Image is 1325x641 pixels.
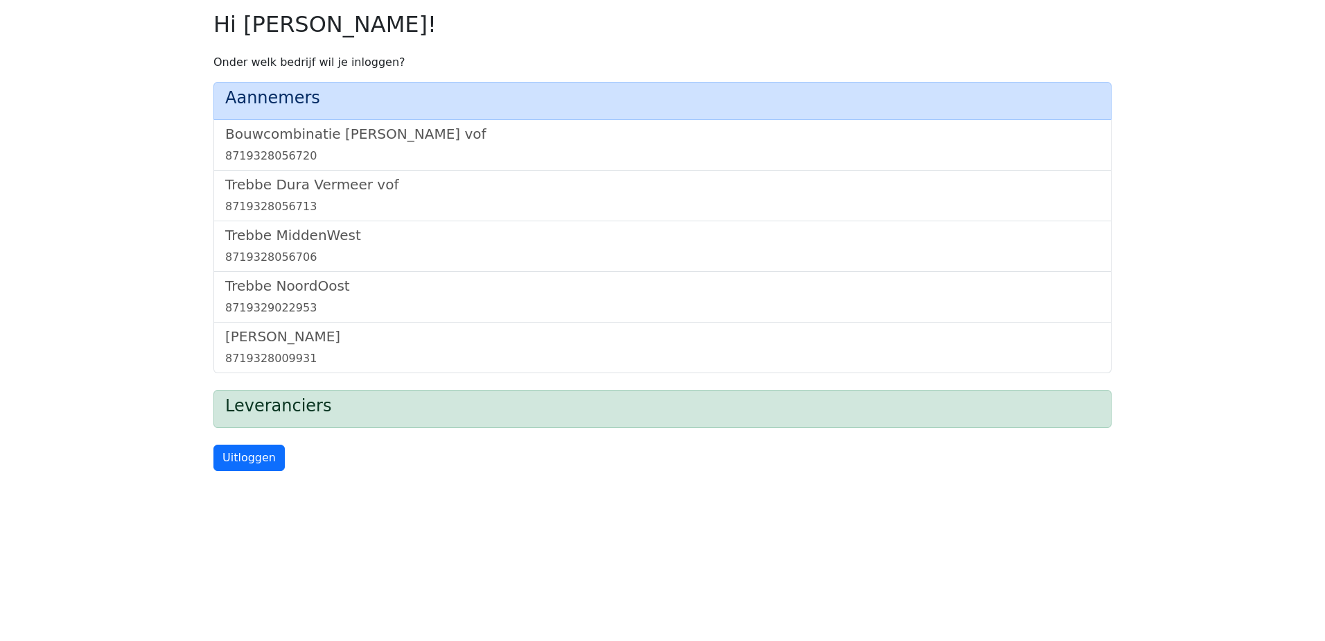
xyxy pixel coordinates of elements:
[225,249,1100,266] div: 8719328056706
[225,126,1100,142] h5: Bouwcombinatie [PERSON_NAME] vof
[225,277,1100,316] a: Trebbe NoordOost8719329022953
[225,88,1100,108] h4: Aannemers
[225,396,1100,416] h4: Leveranciers
[213,54,1112,71] p: Onder welk bedrijf wil je inloggen?
[225,300,1100,316] div: 8719329022953
[225,176,1100,215] a: Trebbe Dura Vermeer vof8719328056713
[225,227,1100,266] a: Trebbe MiddenWest8719328056706
[213,445,285,471] a: Uitloggen
[225,227,1100,243] h5: Trebbe MiddenWest
[225,350,1100,367] div: 8719328009931
[225,148,1100,164] div: 8719328056720
[225,176,1100,193] h5: Trebbe Dura Vermeer vof
[225,328,1100,345] h5: [PERSON_NAME]
[213,11,1112,37] h2: Hi [PERSON_NAME]!
[225,198,1100,215] div: 8719328056713
[225,126,1100,164] a: Bouwcombinatie [PERSON_NAME] vof8719328056720
[225,277,1100,294] h5: Trebbe NoordOost
[225,328,1100,367] a: [PERSON_NAME]8719328009931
